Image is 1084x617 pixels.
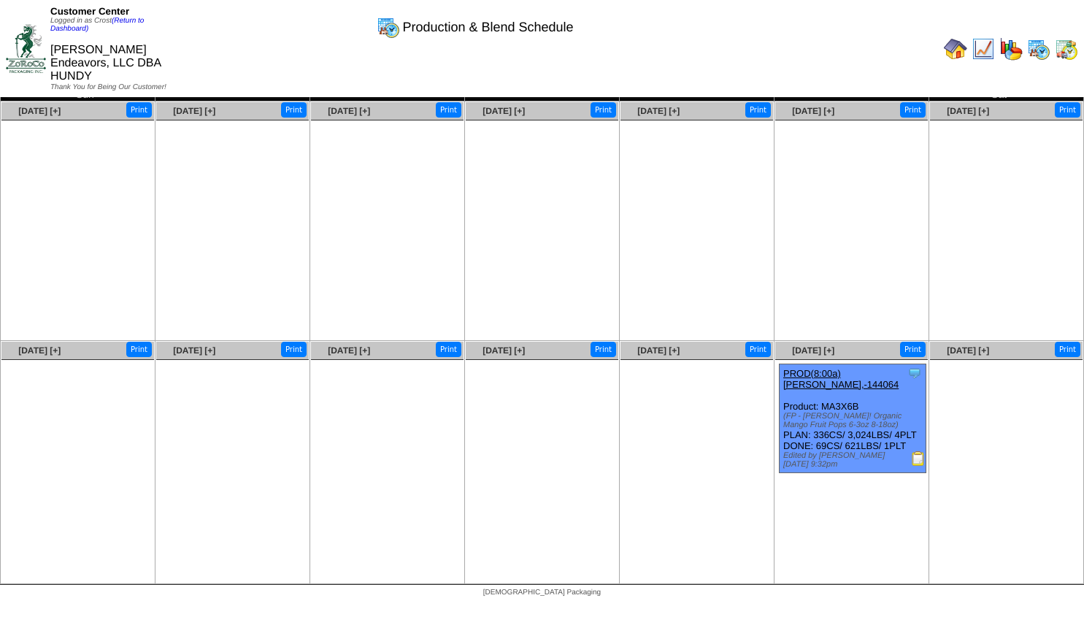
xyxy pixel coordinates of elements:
button: Print [126,102,152,118]
button: Print [281,102,307,118]
span: Logged in as Crost [50,17,144,33]
img: Tooltip [907,366,922,380]
span: [PERSON_NAME] Endeavors, LLC DBA HUNDY [50,44,161,83]
button: Print [1055,102,1080,118]
button: Print [281,342,307,357]
img: ZoRoCo_Logo(Green%26Foil)%20jpg.webp [6,24,46,73]
a: [DATE] [+] [18,345,61,356]
span: Production & Blend Schedule [402,20,573,35]
span: Customer Center [50,6,129,17]
img: calendarprod.gif [1027,37,1050,61]
button: Print [126,342,152,357]
a: [DATE] [+] [637,106,680,116]
img: Production Report [911,451,926,466]
a: [DATE] [+] [483,345,525,356]
img: line_graph.gif [972,37,995,61]
div: Product: MA3X6B PLAN: 336CS / 3,024LBS / 4PLT DONE: 69CS / 621LBS / 1PLT [780,364,926,473]
img: home.gif [944,37,967,61]
a: [DATE] [+] [173,106,215,116]
a: (Return to Dashboard) [50,17,144,33]
a: [DATE] [+] [328,106,370,116]
button: Print [900,342,926,357]
img: graph.gif [999,37,1023,61]
div: Edited by [PERSON_NAME] [DATE] 9:32pm [783,451,926,469]
a: [DATE] [+] [792,106,834,116]
a: [DATE] [+] [173,345,215,356]
button: Print [900,102,926,118]
div: (FP - [PERSON_NAME]! Organic Mango Fruit Pops 6-3oz 8-18oz) [783,412,926,429]
a: PROD(8:00a)[PERSON_NAME],-144064 [783,368,899,390]
button: Print [745,342,771,357]
button: Print [436,342,461,357]
span: Thank You for Being Our Customer! [50,83,166,91]
button: Print [591,342,616,357]
a: [DATE] [+] [947,345,989,356]
span: [DEMOGRAPHIC_DATA] Packaging [483,589,601,597]
a: [DATE] [+] [792,345,834,356]
button: Print [591,102,616,118]
button: Print [436,102,461,118]
button: Print [1055,342,1080,357]
a: [DATE] [+] [637,345,680,356]
a: [DATE] [+] [947,106,989,116]
img: calendarprod.gif [377,15,400,39]
a: [DATE] [+] [328,345,370,356]
a: [DATE] [+] [18,106,61,116]
img: calendarinout.gif [1055,37,1078,61]
a: [DATE] [+] [483,106,525,116]
button: Print [745,102,771,118]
